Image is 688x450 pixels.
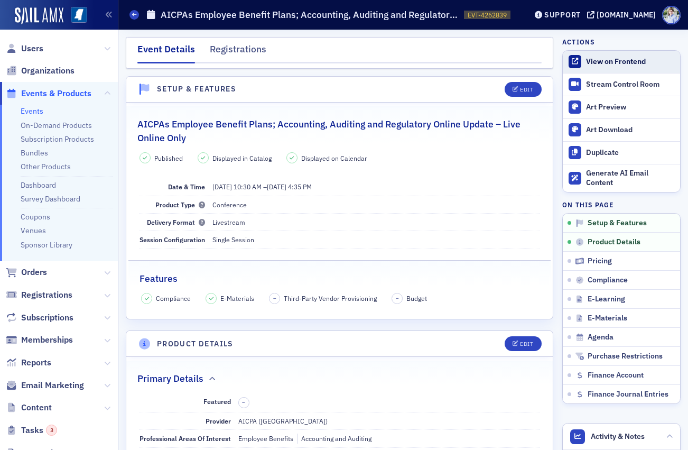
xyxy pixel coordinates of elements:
a: Content [6,402,52,414]
span: [DATE] [267,182,286,191]
span: [DATE] [212,182,232,191]
span: E-Materials [220,293,254,303]
div: View on Frontend [586,57,675,67]
span: Session Configuration [140,235,205,244]
div: Support [544,10,581,20]
button: Generate AI Email Content [563,164,680,192]
span: Purchase Restrictions [588,352,663,361]
button: Edit [505,82,541,97]
span: Email Marketing [21,380,84,391]
span: Product Type [155,200,205,209]
a: Email Marketing [6,380,84,391]
span: Reports [21,357,51,369]
a: View on Frontend [563,51,680,73]
div: Accounting and Auditing [297,434,371,443]
a: Bundles [21,148,48,158]
span: Pricing [588,256,612,266]
time: 4:35 PM [288,182,312,191]
span: Budget [406,293,427,303]
time: 10:30 AM [234,182,262,191]
span: Memberships [21,334,73,346]
h4: Actions [562,37,595,47]
h2: AICPAs Employee Benefit Plans; Accounting, Auditing and Regulatory Online Update – Live Online Only [137,117,542,145]
span: Compliance [588,275,628,285]
a: Users [6,43,43,54]
a: Registrations [6,289,72,301]
span: Users [21,43,43,54]
dd: – [212,178,540,195]
h4: Product Details [157,338,234,350]
a: Venues [21,226,46,235]
div: Registrations [210,42,266,62]
span: Compliance [156,293,191,303]
a: Survey Dashboard [21,194,80,204]
span: Conference [212,200,247,209]
a: Events [21,106,43,116]
span: Professional Areas Of Interest [140,434,231,443]
a: Tasks3 [6,425,57,436]
span: Tasks [21,425,57,436]
div: Edit [520,87,533,93]
span: Provider [206,417,231,425]
a: Subscriptions [6,312,73,324]
span: EVT-4262839 [468,11,507,20]
img: SailAMX [71,7,87,23]
span: E-Learning [588,295,625,304]
span: – [396,295,399,302]
span: Finance Journal Entries [588,390,668,399]
span: Agenda [588,333,613,342]
a: On-Demand Products [21,121,92,130]
span: – [242,399,245,406]
span: Content [21,402,52,414]
span: Organizations [21,65,75,77]
span: Published [154,153,183,163]
div: Employee Benefits [238,434,293,443]
span: Events & Products [21,88,91,99]
a: Art Download [563,118,680,141]
span: – [273,295,276,302]
span: Product Details [588,237,640,247]
span: Orders [21,267,47,278]
button: [DOMAIN_NAME] [587,11,659,19]
span: Third-Party Vendor Provisioning [284,293,377,303]
h4: On this page [562,200,681,209]
div: Art Preview [586,103,675,112]
span: Delivery Format [147,218,205,226]
div: Duplicate [586,148,675,158]
a: Orders [6,267,47,278]
span: Displayed on Calendar [301,153,367,163]
a: Coupons [21,212,50,222]
h4: Setup & Features [157,84,236,95]
button: Duplicate [563,141,680,164]
div: Stream Control Room [586,80,675,89]
div: Art Download [586,125,675,135]
a: Reports [6,357,51,369]
div: [DOMAIN_NAME] [597,10,656,20]
a: Memberships [6,334,73,346]
a: Dashboard [21,180,56,190]
span: Displayed in Catalog [212,153,272,163]
a: Subscription Products [21,134,94,144]
span: E-Materials [588,314,627,323]
span: Registrations [21,289,72,301]
span: Profile [662,6,681,24]
span: Activity & Notes [591,431,645,442]
span: Single Session [212,235,254,244]
a: Sponsor Library [21,240,72,250]
span: Featured [203,397,231,406]
a: Other Products [21,162,71,171]
a: Stream Control Room [563,74,680,96]
h2: Primary Details [137,372,203,385]
span: Finance Account [588,371,644,380]
div: Edit [520,341,533,347]
a: Organizations [6,65,75,77]
a: View Homepage [63,7,87,25]
span: Subscriptions [21,312,73,324]
div: 3 [46,425,57,436]
div: Event Details [137,42,195,63]
span: Livestream [212,218,245,226]
button: Edit [505,336,541,351]
span: Date & Time [168,182,205,191]
img: SailAMX [15,7,63,24]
